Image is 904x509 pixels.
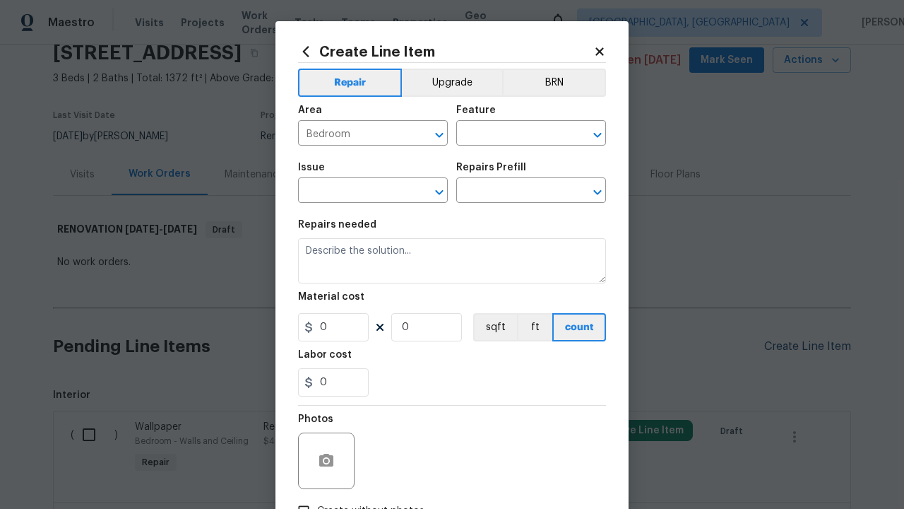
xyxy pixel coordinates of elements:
h5: Photos [298,414,333,424]
button: ft [517,313,552,341]
button: Open [588,182,607,202]
button: Open [429,125,449,145]
button: Repair [298,69,402,97]
h5: Repairs Prefill [456,163,526,172]
h5: Area [298,105,322,115]
button: Open [429,182,449,202]
h2: Create Line Item [298,44,593,59]
h5: Issue [298,163,325,172]
button: count [552,313,606,341]
button: BRN [502,69,606,97]
button: Open [588,125,607,145]
h5: Feature [456,105,496,115]
button: Upgrade [402,69,503,97]
h5: Labor cost [298,350,352,360]
h5: Material cost [298,292,364,302]
h5: Repairs needed [298,220,376,230]
button: sqft [473,313,517,341]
